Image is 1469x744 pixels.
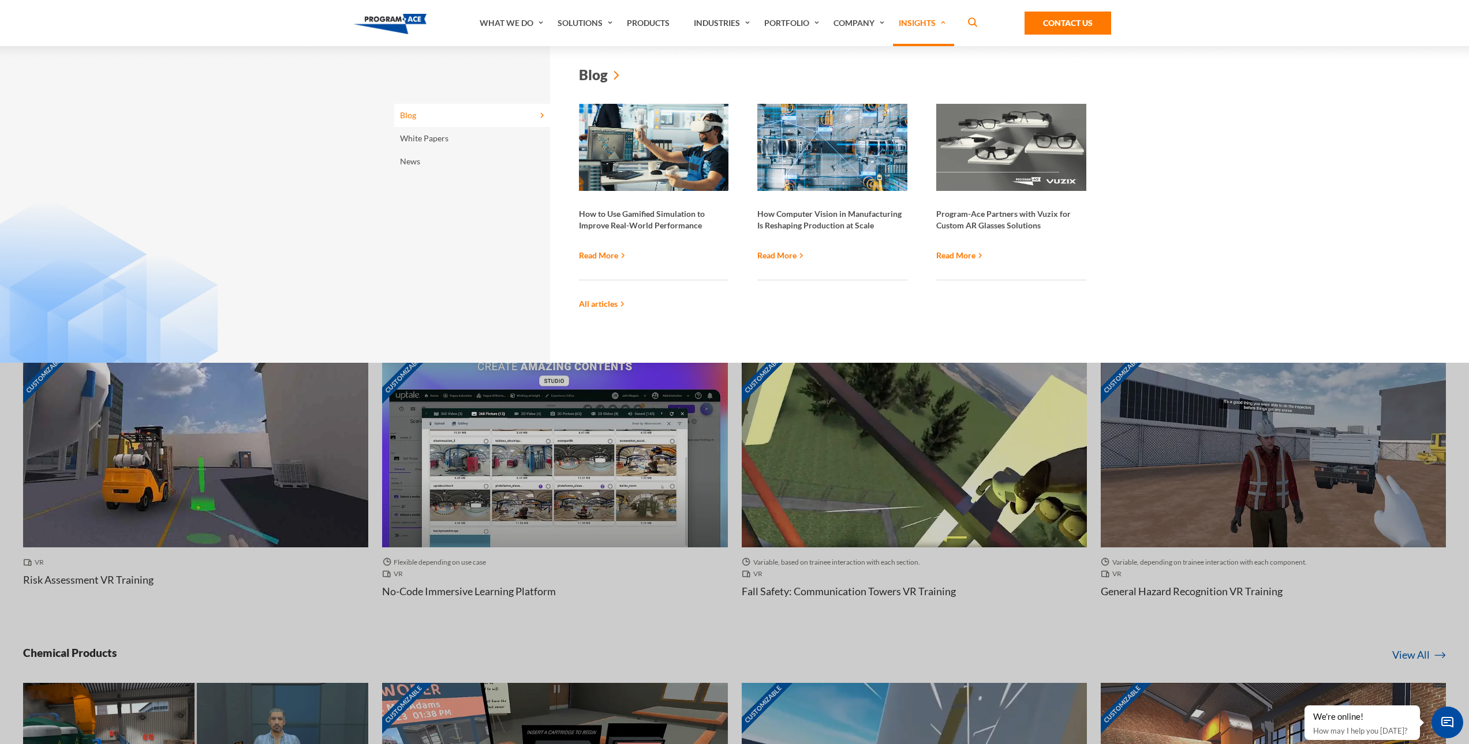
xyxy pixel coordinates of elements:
span: Chat Widget [1431,707,1463,738]
a: White Papers [394,127,550,150]
img: Program-Ace [354,14,427,34]
a: All articles [579,298,625,310]
strong: How to Use Gamified Simulation to Improve Real-World Performance [579,191,729,231]
img: Vuzix program ace preview img [936,104,1086,191]
strong: How Computer Vision in Manufacturing Is Reshaping Production at Scale [757,191,907,231]
div: We're online! [1313,711,1411,723]
p: How may I help you [DATE]? [1313,724,1411,738]
img: Computer vision in manufacturing preview [757,104,907,191]
a: Blog [579,46,1087,104]
a: Read More [579,249,625,261]
a: News [394,150,550,173]
a: Contact Us [1025,12,1111,35]
a: Read More [757,249,803,261]
img: Gamified simulation preview [579,104,729,191]
a: Read More [936,249,982,261]
strong: Program-Ace Partners with Vuzix for Custom AR Glasses Solutions [936,191,1086,231]
a: Blog [394,104,550,127]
